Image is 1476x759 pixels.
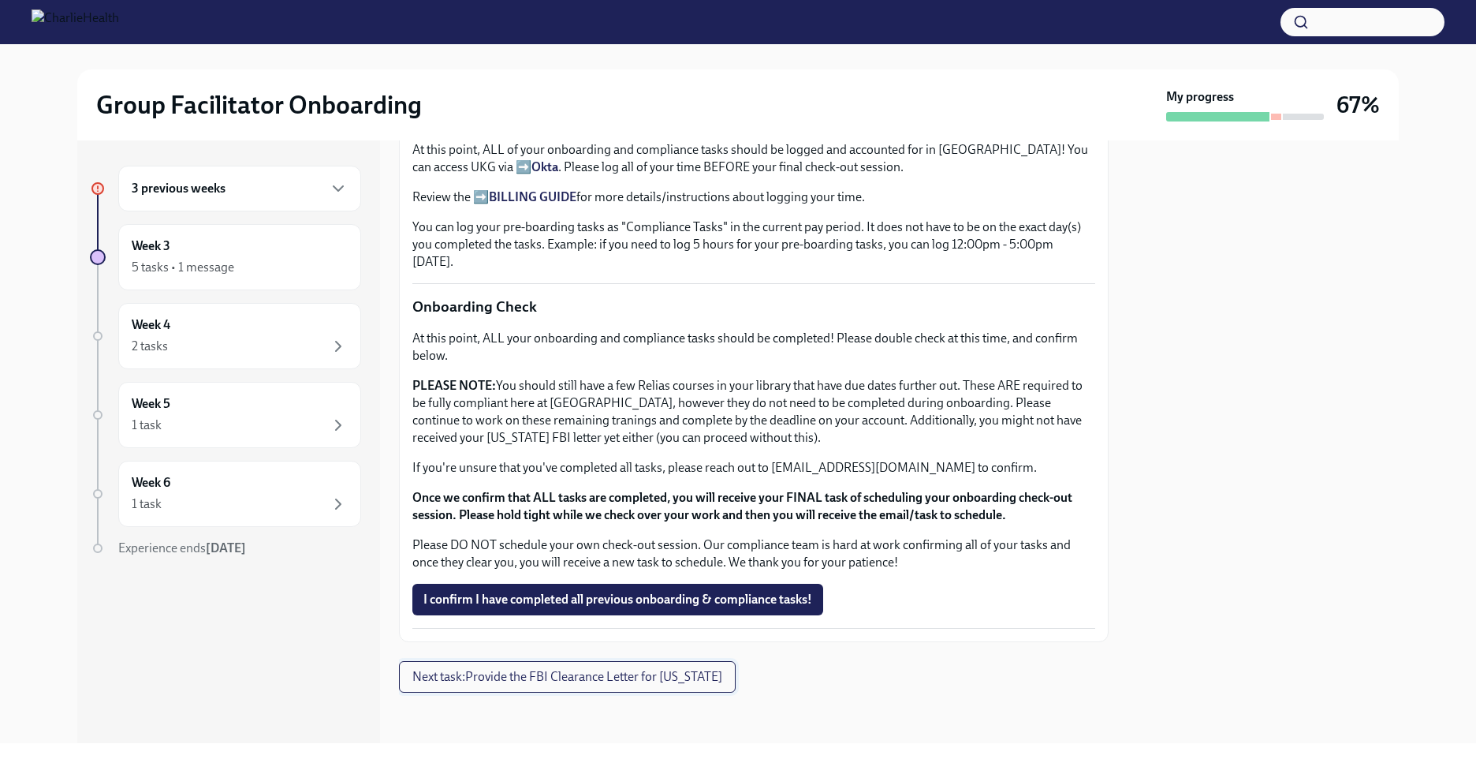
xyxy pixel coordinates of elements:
p: Onboarding Check [412,297,1095,317]
h6: Week 4 [132,316,170,334]
span: Next task : Provide the FBI Clearance Letter for [US_STATE] [412,669,722,685]
h6: Week 3 [132,237,170,255]
p: You should still have a few Relias courses in your library that have due dates further out. These... [412,377,1095,447]
div: 2 tasks [132,338,168,355]
p: If you're unsure that you've completed all tasks, please reach out to [EMAIL_ADDRESS][DOMAIN_NAME... [412,459,1095,477]
strong: Once we confirm that ALL tasks are completed, you will receive your FINAL task of scheduling your... [412,490,1072,522]
div: 1 task [132,495,162,513]
a: Week 51 task [90,382,361,448]
h2: Group Facilitator Onboarding [96,89,422,121]
span: Experience ends [118,540,246,555]
p: At this point, ALL of your onboarding and compliance tasks should be logged and accounted for in ... [412,141,1095,176]
strong: [DATE] [206,540,246,555]
p: Review the ➡️ for more details/instructions about logging your time. [412,189,1095,206]
h6: Week 5 [132,395,170,413]
div: 1 task [132,417,162,434]
button: Next task:Provide the FBI Clearance Letter for [US_STATE] [399,661,736,693]
span: I confirm I have completed all previous onboarding & compliance tasks! [423,592,812,608]
img: CharlieHealth [32,9,119,35]
a: Week 42 tasks [90,303,361,369]
a: BILLING GUIDE [489,189,576,204]
button: I confirm I have completed all previous onboarding & compliance tasks! [412,584,823,615]
a: Week 61 task [90,461,361,527]
a: Okta [531,159,558,174]
h6: 3 previous weeks [132,180,225,197]
p: You can log your pre-boarding tasks as "Compliance Tasks" in the current pay period. It does not ... [412,219,1095,271]
a: Week 35 tasks • 1 message [90,224,361,290]
strong: PLEASE NOTE: [412,378,496,393]
div: 5 tasks • 1 message [132,259,234,276]
div: 3 previous weeks [118,166,361,211]
p: Please DO NOT schedule your own check-out session. Our compliance team is hard at work confirming... [412,537,1095,571]
p: At this point, ALL your onboarding and compliance tasks should be completed! Please double check ... [412,330,1095,365]
h3: 67% [1336,91,1380,119]
strong: My progress [1166,88,1234,106]
h6: Week 6 [132,474,170,492]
